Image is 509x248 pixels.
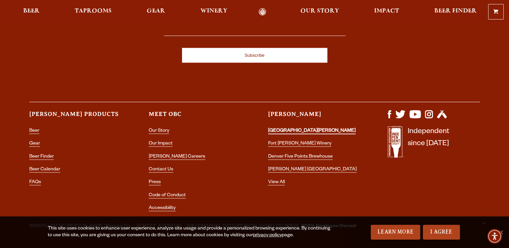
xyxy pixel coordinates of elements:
a: Gear [142,8,170,16]
span: Our Story [300,8,339,14]
span: Taprooms [75,8,112,14]
a: Odell Home [250,8,275,16]
a: Beer [29,128,39,134]
a: FAQs [29,180,41,185]
a: Beer Finder [430,8,481,16]
a: [PERSON_NAME] Careers [149,154,205,160]
a: Visit us on YouTube [409,115,421,120]
a: privacy policy [253,233,282,238]
a: Impact [370,8,403,16]
a: Winery [196,8,232,16]
a: Denver Five Points Brewhouse [268,154,333,160]
a: Our Story [149,128,169,134]
a: Accessibility [149,206,176,211]
a: Visit us on Untappd [437,115,447,120]
span: Beer [23,8,40,14]
span: Impact [374,8,399,14]
a: Code of Conduct [149,193,186,199]
input: Subscribe [182,48,327,63]
a: Contact Us [149,167,173,173]
a: [PERSON_NAME] [GEOGRAPHIC_DATA] [268,167,357,173]
h3: Meet OBC [149,110,241,124]
h3: [PERSON_NAME] Products [29,110,122,124]
p: Independent since [DATE] [408,126,449,161]
a: Visit us on X (formerly Twitter) [395,115,405,120]
a: [GEOGRAPHIC_DATA][PERSON_NAME] [268,128,356,134]
span: Beer Finder [434,8,476,14]
a: Our Story [296,8,343,16]
a: Scroll to top [475,214,492,231]
a: Learn More [371,225,420,240]
a: Beer [19,8,44,16]
span: Gear [147,8,165,14]
div: Accessibility Menu [487,229,502,244]
a: Fort [PERSON_NAME] Winery [268,141,331,147]
a: Press [149,180,161,185]
a: I Agree [423,225,460,240]
h3: [PERSON_NAME] [268,110,361,124]
a: Visit us on Facebook [388,115,391,120]
a: Taprooms [70,8,116,16]
a: Gear [29,141,40,147]
a: Beer Calendar [29,167,60,173]
div: This site uses cookies to enhance user experience, analyze site usage and provide a personalized ... [48,225,333,239]
a: Visit us on Instagram [425,115,433,120]
a: Our Impact [149,141,173,147]
a: View All [268,180,285,185]
span: Winery [201,8,227,14]
a: Beer Finder [29,154,54,160]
